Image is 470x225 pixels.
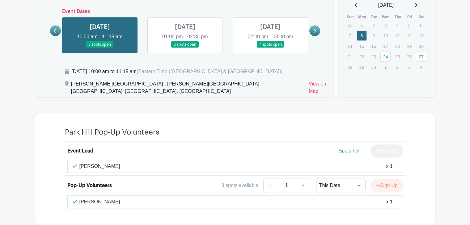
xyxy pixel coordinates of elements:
p: 3 [380,20,391,30]
p: 2 [392,62,402,72]
p: 31 [345,20,355,30]
button: Sign Up [370,179,403,192]
p: 4 [416,62,426,72]
p: 18 [392,41,402,51]
div: Pop-Up Volunteers [67,182,112,189]
p: [PERSON_NAME] [79,163,120,170]
p: 21 [345,52,355,61]
p: 23 [368,52,379,61]
p: 3 [404,62,414,72]
span: [DATE] [378,2,394,9]
p: 19 [404,41,414,51]
p: 12 [404,31,414,40]
p: 16 [368,41,379,51]
p: 14 [345,41,355,51]
span: Spots Full [338,148,360,153]
p: 7 [345,31,355,40]
a: + [295,178,311,193]
h6: Event Dates [61,9,310,15]
p: 1 [357,20,367,30]
a: View on Map [309,80,328,98]
th: Sun [344,14,356,20]
p: 22 [357,52,367,61]
div: Event Lead [67,147,93,155]
th: Tue [368,14,380,20]
p: 9 [368,31,379,40]
th: Wed [380,14,392,20]
p: 20 [416,41,426,51]
a: - [263,178,277,193]
p: 4 [392,20,402,30]
p: 29 [357,62,367,72]
p: 26 [404,52,414,61]
th: Mon [356,14,368,20]
th: Thu [392,14,404,20]
div: [DATE] 10:00 am to 11:15 am [72,68,283,75]
p: 10 [380,31,391,40]
div: [PERSON_NAME][GEOGRAPHIC_DATA] , [PERSON_NAME][GEOGRAPHIC_DATA], [GEOGRAPHIC_DATA], [GEOGRAPHIC_D... [71,80,304,98]
p: 2 [368,20,379,30]
p: 11 [392,31,402,40]
p: 13 [416,31,426,40]
p: 1 [380,62,391,72]
span: (Eastern Time ([GEOGRAPHIC_DATA] & [GEOGRAPHIC_DATA])) [137,69,283,74]
p: 25 [392,52,402,61]
p: 6 [416,20,426,30]
a: 24 [380,52,391,62]
div: x 1 [386,198,392,206]
p: 15 [357,41,367,51]
p: 5 [404,20,414,30]
p: 28 [345,62,355,72]
div: 3 spots available [222,182,258,189]
div: x 1 [386,163,392,170]
p: 17 [380,41,391,51]
th: Sat [416,14,428,20]
a: 27 [416,52,426,62]
th: Fri [404,14,416,20]
a: 8 [357,31,367,41]
h4: Park Hill Pop-Up Volunteers [65,128,159,137]
p: [PERSON_NAME] [79,198,120,206]
p: 30 [368,62,379,72]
